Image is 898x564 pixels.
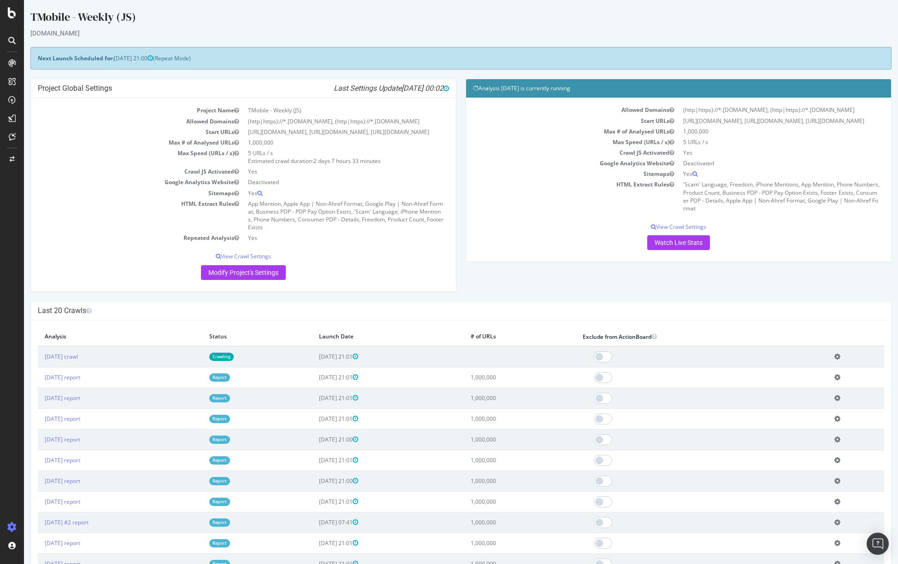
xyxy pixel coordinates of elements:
[21,415,56,423] a: [DATE] report
[6,47,868,70] div: (Repeat Mode)
[14,127,219,137] td: Start URLs
[14,177,219,187] td: Google Analytics Website
[14,306,860,315] h4: Last 20 Crawls
[295,498,334,506] span: [DATE] 21:01
[449,147,655,158] td: Crawl JS Activated
[14,137,219,148] td: Max # of Analysed URLs
[219,177,425,187] td: Deactivated
[185,373,206,381] a: Report
[449,126,655,137] td: Max # of Analysed URLs
[185,436,206,443] a: Report
[6,9,868,29] div: TMobile - Weekly (JS)
[185,394,206,402] a: Report
[177,265,262,280] a: Modify Project's Settings
[440,491,552,512] td: 1,000,000
[219,116,425,127] td: (http|https)://*.[DOMAIN_NAME], (http|https)://*.[DOMAIN_NAME]
[295,477,334,485] span: [DATE] 21:00
[14,252,425,260] p: View Crawl Settings
[655,126,860,137] td: 1,000,000
[21,456,56,464] a: [DATE] report
[14,327,178,346] th: Analysis
[449,179,655,214] td: HTML Extract Rules
[21,477,56,485] a: [DATE] report
[288,327,440,346] th: Launch Date
[295,518,334,526] span: [DATE] 07:41
[21,394,56,402] a: [DATE] report
[655,179,860,214] td: 'Scam' Language, Freedom, iPhone Mentions, App Mention, Phone Numbers, Product Count, Business PD...
[295,539,334,547] span: [DATE] 21:01
[21,353,54,360] a: [DATE] crawl
[219,127,425,137] td: [URL][DOMAIN_NAME], [URL][DOMAIN_NAME], [URL][DOMAIN_NAME]
[185,539,206,547] a: Report
[295,456,334,464] span: [DATE] 21:01
[440,408,552,429] td: 1,000,000
[449,223,860,231] p: View Crawl Settings
[655,137,860,147] td: 5 URLs / s
[185,353,210,360] a: Crawling
[440,429,552,450] td: 1,000,000
[21,498,56,506] a: [DATE] report
[14,148,219,166] td: Max Speed (URLs / s)
[449,105,655,115] td: Allowed Domains
[14,105,219,116] td: Project Name
[623,235,686,250] a: Watch Live Stats
[449,137,655,147] td: Max Speed (URLs / s)
[440,367,552,388] td: 1,000,000
[552,327,803,346] th: Exclude from ActionBoard
[219,233,425,243] td: Yes
[185,498,206,506] a: Report
[295,436,334,443] span: [DATE] 21:00
[295,373,334,381] span: [DATE] 21:01
[185,415,206,423] a: Report
[440,471,552,491] td: 1,000,000
[440,533,552,553] td: 1,000,000
[21,539,56,547] a: [DATE] report
[14,188,219,198] td: Sitemaps
[185,456,206,464] a: Report
[440,327,552,346] th: # of URLs
[219,105,425,116] td: TMobile - Weekly (JS)
[295,353,334,360] span: [DATE] 21:01
[219,148,425,166] td: 5 URLs / s Estimated crawl duration:
[378,84,425,93] span: [DATE] 00:02
[219,166,425,177] td: Yes
[440,388,552,408] td: 1,000,000
[14,54,90,62] strong: Next Launch Scheduled for:
[867,533,889,555] div: Open Intercom Messenger
[655,158,860,169] td: Deactivated
[295,415,334,423] span: [DATE] 21:01
[178,327,288,346] th: Status
[449,169,655,179] td: Sitemaps
[6,29,868,38] div: [DOMAIN_NAME]
[295,394,334,402] span: [DATE] 21:01
[14,233,219,243] td: Repeated Analysis
[655,116,860,126] td: [URL][DOMAIN_NAME], [URL][DOMAIN_NAME], [URL][DOMAIN_NAME]
[14,116,219,127] td: Allowed Domains
[14,198,219,233] td: HTML Extract Rules
[289,157,357,165] span: 2 days 7 hours 33 minutes
[449,84,860,93] h4: Analysis [DATE] is currently running
[449,116,655,126] td: Start URLs
[655,105,860,115] td: (http|https)://*.[DOMAIN_NAME], (http|https)://*.[DOMAIN_NAME]
[185,518,206,526] a: Report
[655,169,860,179] td: Yes
[219,188,425,198] td: Yes
[14,166,219,177] td: Crawl JS Activated
[21,436,56,443] a: [DATE] report
[90,54,129,62] span: [DATE] 21:00
[185,477,206,485] a: Report
[21,518,65,526] a: [DATE] #2 report
[440,512,552,533] td: 1,000,000
[449,158,655,169] td: Google Analytics Website
[440,450,552,471] td: 1,000,000
[14,84,425,93] h4: Project Global Settings
[219,198,425,233] td: App Mention, Apple App | Non-Ahref Format, Google Play | Non-Ahref Format, Business PDP - PDP Pay...
[310,84,425,93] i: Last Settings Update
[219,137,425,148] td: 1,000,000
[21,373,56,381] a: [DATE] report
[655,147,860,158] td: Yes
